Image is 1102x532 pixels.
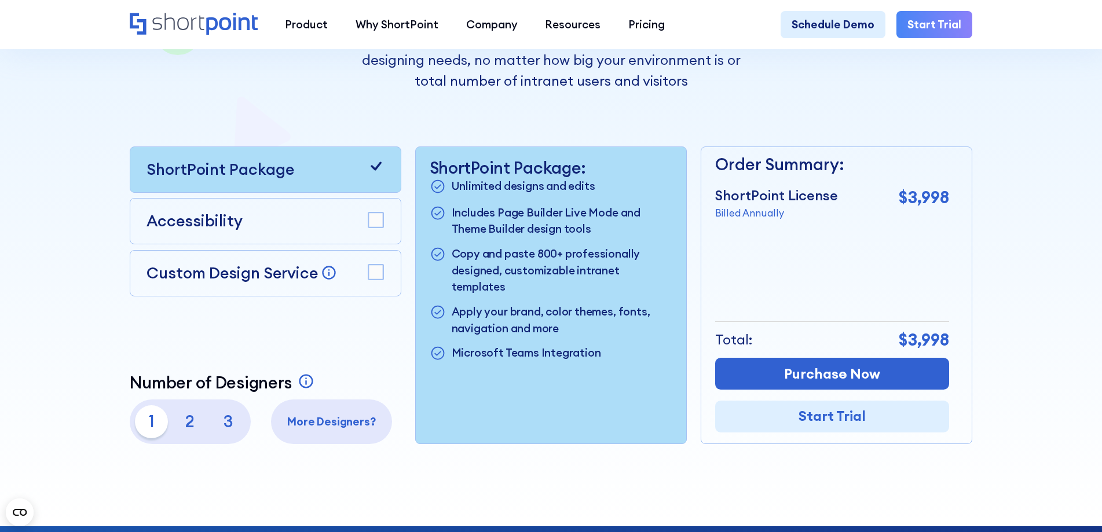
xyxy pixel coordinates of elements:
p: Includes Page Builder Live Mode and Theme Builder design tools [452,204,673,237]
a: Why ShortPoint [342,11,452,39]
a: Product [272,11,342,39]
a: Home [130,13,258,36]
p: Billed Annually [715,206,838,221]
button: Open CMP widget [6,498,34,526]
p: Copy and paste 800+ professionally designed, customizable intranet templates [452,245,673,295]
p: More Designers? [276,413,386,430]
p: ShortPoint Package [147,158,294,181]
a: Resources [531,11,614,39]
p: ShortPoint License [715,185,838,206]
p: 1 [135,405,168,438]
div: Company [466,16,518,33]
p: Unlimited designs and edits [452,178,595,196]
p: $3,998 [899,328,949,353]
div: Chat-Widget [1044,476,1102,532]
a: Start Trial [896,11,972,39]
p: $3,998 [899,185,949,210]
div: Product [285,16,328,33]
p: Total: [715,329,753,350]
p: Custom Design Service [147,263,318,282]
div: Why ShortPoint [356,16,438,33]
p: Order Summary: [715,152,949,177]
p: Apply your brand, color themes, fonts, navigation and more [452,303,673,336]
a: Purchase Now [715,358,949,390]
a: Pricing [614,11,679,39]
p: ShortPoint Package: [430,158,673,178]
a: Company [452,11,532,39]
iframe: Chat Widget [1044,476,1102,532]
p: Number of Designers [130,373,292,392]
a: Schedule Demo [781,11,885,39]
div: Resources [545,16,601,33]
p: Accessibility [147,210,243,233]
a: Start Trial [715,401,949,432]
p: 2 [174,405,207,438]
p: ShortPoint pricing is aligned with your sites building and designing needs, no matter how big you... [345,30,758,91]
p: 3 [212,405,245,438]
p: Microsoft Teams Integration [452,344,601,363]
a: Number of Designers [130,373,317,392]
div: Pricing [628,16,665,33]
